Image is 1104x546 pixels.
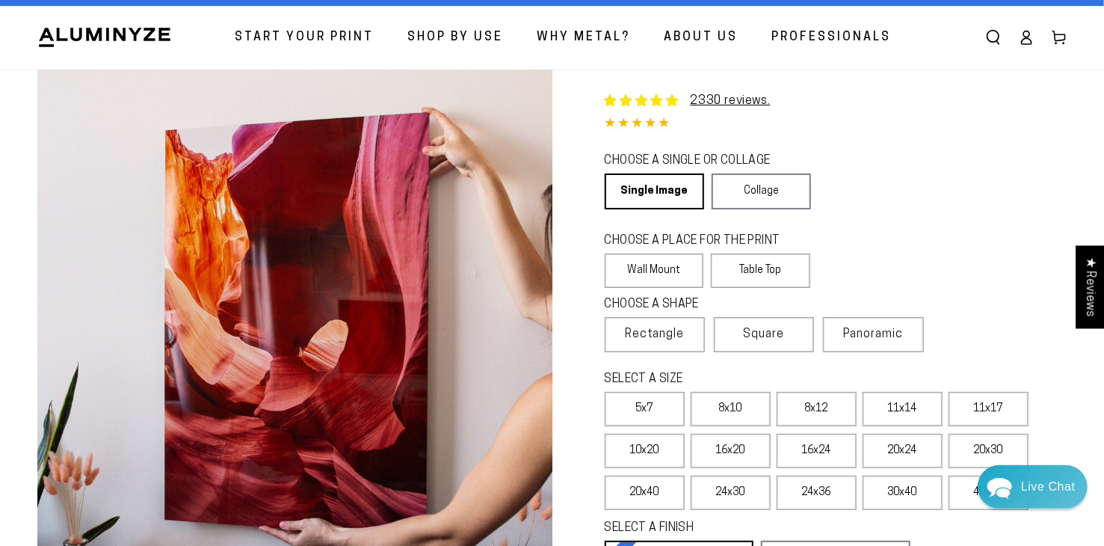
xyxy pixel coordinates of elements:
[37,26,172,49] img: Aluminyze
[691,434,771,468] label: 16x20
[744,325,785,343] span: Square
[605,392,685,426] label: 5x7
[605,296,799,313] legend: CHOOSE A SHAPE
[711,254,810,288] label: Table Top
[605,434,685,468] label: 10x20
[863,392,943,426] label: 11x14
[691,392,771,426] label: 8x10
[605,371,876,388] legend: SELECT A SIZE
[223,18,385,58] a: Start Your Print
[605,114,1067,135] div: 4.85 out of 5.0 stars
[605,520,876,537] legend: SELECT A FINISH
[978,465,1088,509] div: Chat widget toggle
[537,27,630,49] span: Why Metal?
[1076,245,1104,328] div: Click to open Judge.me floating reviews tab
[605,254,704,288] label: Wall Mount
[235,27,374,49] span: Start Your Print
[863,476,943,510] label: 30x40
[1021,465,1076,509] div: Contact Us Directly
[605,153,798,170] legend: CHOOSE A SINGLE OR COLLAGE
[760,18,902,58] a: Professionals
[863,434,943,468] label: 20x24
[691,95,771,107] a: 2330 reviews.
[777,392,857,426] label: 8x12
[777,434,857,468] label: 16x24
[949,392,1029,426] label: 11x17
[664,27,738,49] span: About Us
[977,21,1010,54] summary: Search our site
[396,18,514,58] a: Shop By Use
[777,476,857,510] label: 24x36
[771,27,891,49] span: Professionals
[625,325,685,343] span: Rectangle
[525,18,641,58] a: Why Metal?
[844,328,904,340] span: Panoramic
[605,233,797,250] legend: CHOOSE A PLACE FOR THE PRINT
[605,174,704,209] a: Single Image
[691,476,771,510] label: 24x30
[712,174,811,209] a: Collage
[949,434,1029,468] label: 20x30
[949,476,1029,510] label: 40x60
[605,476,685,510] label: 20x40
[407,27,503,49] span: Shop By Use
[653,18,749,58] a: About Us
